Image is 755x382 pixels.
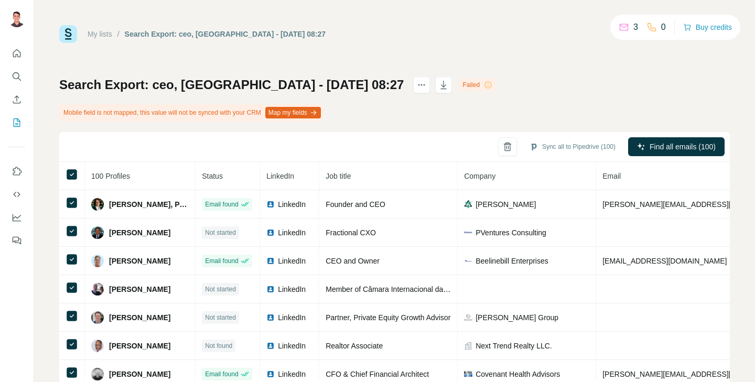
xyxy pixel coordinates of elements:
img: Avatar [91,368,104,380]
span: [PERSON_NAME] [109,312,170,323]
img: LinkedIn logo [266,228,275,237]
button: Search [8,67,25,86]
span: [EMAIL_ADDRESS][DOMAIN_NAME] [602,257,727,265]
span: Not started [205,313,236,322]
img: company-logo [464,257,472,265]
img: company-logo [464,313,472,322]
img: LinkedIn logo [266,313,275,322]
span: LinkedIn [278,341,306,351]
li: / [117,29,120,39]
button: Use Surfe on LinkedIn [8,162,25,181]
span: Realtor Associate [326,342,383,350]
span: [PERSON_NAME] [476,199,536,210]
span: Company [464,172,495,180]
span: 100 Profiles [91,172,130,180]
button: Feedback [8,231,25,250]
button: My lists [8,113,25,132]
img: Surfe Logo [59,25,77,43]
span: LinkedIn [278,256,306,266]
span: [PERSON_NAME] [109,284,170,294]
span: LinkedIn [278,312,306,323]
img: Avatar [8,10,25,27]
button: Sync all to Pipedrive (100) [522,139,623,155]
span: Member of Câmara Internacional da Indústria de Transportes (CIT) [326,285,543,293]
span: Email found [205,200,238,209]
button: Enrich CSV [8,90,25,109]
span: Not found [205,341,232,351]
span: [PERSON_NAME] [109,227,170,238]
span: Partner, Private Equity Growth Advisor [326,313,450,322]
span: Not started [205,228,236,237]
span: LinkedIn [278,284,306,294]
span: [PERSON_NAME] [109,341,170,351]
img: company-logo [464,371,472,377]
span: CFO & Chief Financial Architect [326,370,429,378]
img: LinkedIn logo [266,285,275,293]
img: LinkedIn logo [266,370,275,378]
span: [PERSON_NAME] [109,369,170,379]
span: Not started [205,285,236,294]
span: Next Trend Realty LLC. [476,341,552,351]
span: LinkedIn [278,227,306,238]
span: Email found [205,369,238,379]
img: Avatar [91,226,104,239]
div: Mobile field is not mapped, this value will not be synced with your CRM [59,104,323,122]
img: Avatar [91,255,104,267]
img: LinkedIn logo [266,200,275,209]
span: LinkedIn [278,199,306,210]
a: My lists [88,30,112,38]
button: Quick start [8,44,25,63]
img: Avatar [91,311,104,324]
button: actions [413,77,430,93]
button: Find all emails (100) [628,137,725,156]
p: 0 [661,21,666,34]
img: Avatar [91,283,104,296]
img: Avatar [91,198,104,211]
span: LinkedIn [278,369,306,379]
p: 3 [633,21,638,34]
h1: Search Export: ceo, [GEOGRAPHIC_DATA] - [DATE] 08:27 [59,77,404,93]
span: [PERSON_NAME] Group [476,312,558,323]
div: Search Export: ceo, [GEOGRAPHIC_DATA] - [DATE] 08:27 [125,29,326,39]
span: Status [202,172,223,180]
img: LinkedIn logo [266,257,275,265]
img: LinkedIn logo [266,342,275,350]
button: Map my fields [265,107,321,118]
span: LinkedIn [266,172,294,180]
span: Covenant Health Advisors [476,369,560,379]
span: [PERSON_NAME] [109,256,170,266]
img: Avatar [91,340,104,352]
span: Job title [326,172,351,180]
span: PVentures Consulting [476,227,546,238]
img: company-logo [464,200,472,209]
span: Email [602,172,621,180]
button: Use Surfe API [8,185,25,204]
button: Buy credits [683,20,732,35]
span: Beelinebill Enterprises [476,256,548,266]
span: Email found [205,256,238,266]
span: CEO and Owner [326,257,380,265]
span: [PERSON_NAME], PMP 📈 [109,199,189,210]
span: Find all emails (100) [650,141,716,152]
div: Failed [459,79,495,91]
span: Founder and CEO [326,200,385,209]
span: Fractional CXO [326,228,376,237]
img: company-logo [464,232,472,234]
button: Dashboard [8,208,25,227]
